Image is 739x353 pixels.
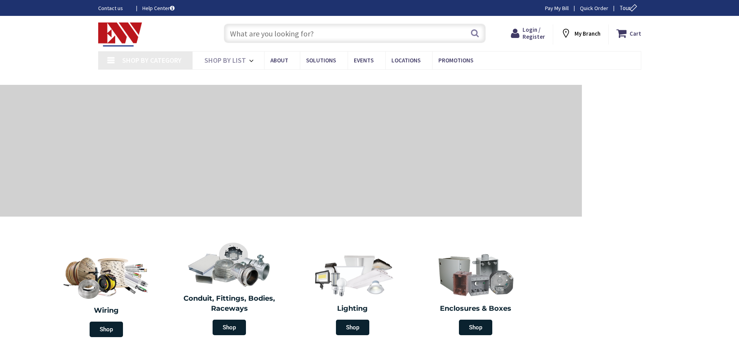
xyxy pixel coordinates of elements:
[391,57,421,64] span: Locations
[293,248,412,339] a: Lighting Shop
[98,22,142,46] img: Electrical Wholesalers, Inc.
[48,306,164,316] h2: Wiring
[297,304,408,314] h2: Lighting
[213,320,246,335] span: Shop
[575,30,601,37] strong: My Branch
[142,4,175,12] a: Help Center
[545,4,569,12] a: Pay My Bill
[420,304,532,314] h2: Enclosures & Boxes
[98,4,130,12] a: Contact us
[416,248,536,339] a: Enclosures & Boxes Shop
[306,57,336,64] span: Solutions
[580,4,608,12] a: Quick Order
[174,294,286,313] h2: Conduit, Fittings, Bodies, Raceways
[224,24,486,43] input: What are you looking for?
[616,26,641,40] a: Cart
[336,320,369,335] span: Shop
[511,26,545,40] a: Login / Register
[122,56,182,65] span: Shop By Category
[630,26,641,40] strong: Cart
[90,322,123,337] span: Shop
[354,57,374,64] span: Events
[561,26,601,40] div: My Branch
[204,56,246,65] span: Shop By List
[170,238,289,339] a: Conduit, Fittings, Bodies, Raceways Shop
[523,26,545,40] span: Login / Register
[45,248,168,341] a: Wiring Shop
[620,4,639,12] span: Tour
[270,57,288,64] span: About
[438,57,473,64] span: Promotions
[459,320,492,335] span: Shop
